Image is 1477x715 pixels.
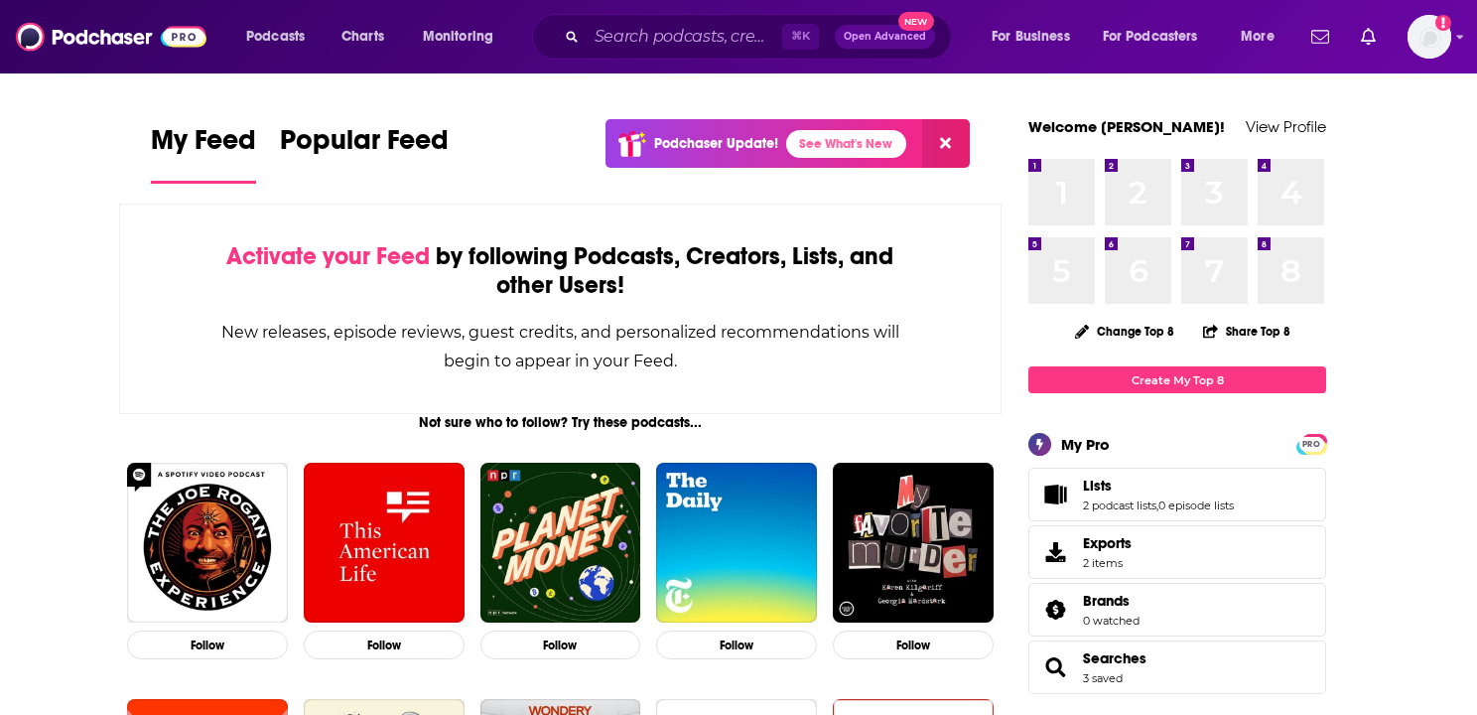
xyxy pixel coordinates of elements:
span: For Podcasters [1103,23,1198,51]
div: by following Podcasts, Creators, Lists, and other Users! [219,242,901,300]
button: Show profile menu [1408,15,1451,59]
a: Popular Feed [280,123,449,184]
button: Follow [480,631,641,659]
a: Show notifications dropdown [1353,20,1384,54]
img: The Daily [656,463,817,624]
span: Brands [1028,583,1326,637]
span: Lists [1028,468,1326,521]
a: Brands [1083,592,1140,610]
input: Search podcasts, credits, & more... [587,21,782,53]
img: User Profile [1408,15,1451,59]
svg: Add a profile image [1435,15,1451,31]
button: open menu [232,21,331,53]
div: My Pro [1061,435,1110,454]
a: Brands [1035,596,1075,624]
button: Follow [656,631,817,659]
a: Show notifications dropdown [1303,20,1337,54]
span: For Business [992,23,1070,51]
button: Follow [127,631,288,659]
span: Charts [341,23,384,51]
a: See What's New [786,130,906,158]
img: Podchaser - Follow, Share and Rate Podcasts [16,18,206,56]
button: Share Top 8 [1202,312,1291,351]
button: Change Top 8 [1063,319,1186,344]
a: Charts [329,21,396,53]
a: 0 watched [1083,614,1140,628]
span: Open Advanced [844,32,926,42]
span: Exports [1083,534,1132,552]
img: This American Life [304,463,465,624]
div: Not sure who to follow? Try these podcasts... [119,414,1002,431]
button: open menu [409,21,519,53]
button: open menu [1227,21,1299,53]
button: Open AdvancedNew [835,25,935,49]
a: 2 podcast lists [1083,499,1156,512]
a: Lists [1083,477,1234,495]
span: ⌘ K [782,24,819,50]
button: open menu [1090,21,1227,53]
span: PRO [1299,437,1323,452]
button: open menu [978,21,1095,53]
span: Podcasts [246,23,305,51]
span: Logged in as gussent [1408,15,1451,59]
a: View Profile [1246,117,1326,136]
span: Searches [1028,641,1326,694]
a: Lists [1035,481,1075,508]
span: My Feed [151,123,256,169]
a: PRO [1299,436,1323,451]
span: , [1156,499,1158,512]
span: 2 items [1083,556,1132,570]
span: Activate your Feed [226,241,430,271]
span: New [898,12,934,31]
span: Exports [1035,538,1075,566]
a: Create My Top 8 [1028,366,1326,393]
span: Popular Feed [280,123,449,169]
a: Welcome [PERSON_NAME]! [1028,117,1225,136]
img: The Joe Rogan Experience [127,463,288,624]
span: Lists [1083,477,1112,495]
button: Follow [833,631,994,659]
a: Searches [1083,649,1146,667]
a: 0 episode lists [1158,499,1234,512]
div: New releases, episode reviews, guest credits, and personalized recommendations will begin to appe... [219,318,901,375]
a: Searches [1035,653,1075,681]
img: Planet Money [480,463,641,624]
a: My Feed [151,123,256,184]
span: Brands [1083,592,1130,610]
a: 3 saved [1083,671,1123,685]
div: Search podcasts, credits, & more... [551,14,971,60]
span: More [1241,23,1275,51]
p: Podchaser Update! [654,135,778,152]
button: Follow [304,631,465,659]
a: Exports [1028,525,1326,579]
img: My Favorite Murder with Karen Kilgariff and Georgia Hardstark [833,463,994,624]
span: Monitoring [423,23,493,51]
